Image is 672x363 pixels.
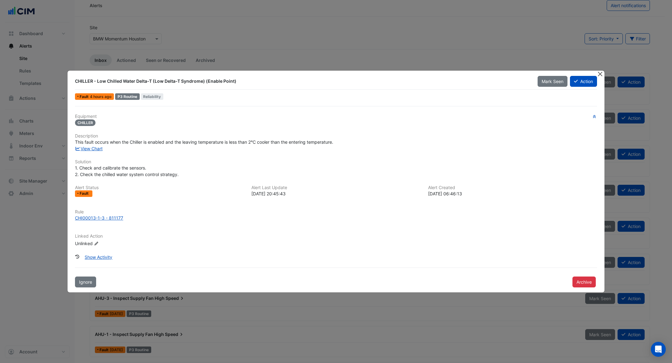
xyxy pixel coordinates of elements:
[80,192,90,195] span: Fault
[75,159,597,165] h6: Solution
[80,95,90,99] span: Fault
[75,146,103,151] a: View Chart
[75,139,333,145] span: This fault occurs when the Chiller is enabled and the leaving temperature is less than 2°C cooler...
[79,279,92,285] span: Ignore
[542,79,563,84] span: Mark Seen
[651,342,666,357] div: Open Intercom Messenger
[251,185,420,190] h6: Alert Last Update
[75,133,597,139] h6: Description
[428,185,597,190] h6: Alert Created
[75,215,597,221] a: CHI00013-1-3 - 811177
[115,93,140,100] div: P3 Routine
[75,215,123,221] div: CHI00013-1-3 - 811177
[251,190,420,197] div: [DATE] 20:45:43
[75,209,597,215] h6: Rule
[75,114,597,119] h6: Equipment
[75,165,179,177] span: 1. Check and calibrate the sensors. 2. Check the chilled water system control strategy.
[428,190,597,197] div: [DATE] 06:46:13
[75,78,530,84] div: CHILLER - Low Chilled Water Delta-T (Low Delta-T Syndrome) (Enable Point)
[75,119,96,126] span: CHILLER
[94,241,99,246] fa-icon: Edit Linked Action
[75,234,597,239] h6: Linked Action
[75,277,96,287] button: Ignore
[75,240,150,246] div: Unlinked
[81,252,116,263] button: Show Activity
[572,277,596,287] button: Archive
[75,185,244,190] h6: Alert Status
[90,94,111,99] span: Wed 03-Sep-2025 11:45 AEST
[570,76,597,87] button: Action
[538,76,567,87] button: Mark Seen
[597,71,603,77] button: Close
[141,93,164,100] span: Reliability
